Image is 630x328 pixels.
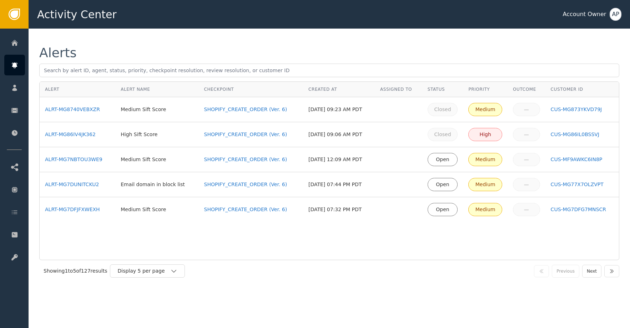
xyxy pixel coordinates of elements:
a: CUS-MG77X7OLZVPT [551,181,614,188]
div: Medium Sift Score [121,206,193,213]
div: Showing 1 to 5 of 127 results [44,267,107,275]
a: CUS-MG86IL0BSSVJ [551,131,614,138]
div: Outcome [513,86,540,93]
input: Search by alert ID, agent, status, priority, checkpoint resolution, review resolution, or custome... [39,64,619,77]
a: CUS-MG7DFG7MNSCR [551,206,614,213]
a: SHOPIFY_CREATE_ORDER (Ver. 6) [204,206,298,213]
a: SHOPIFY_CREATE_ORDER (Ver. 6) [204,156,298,163]
a: CUS-MG873YKVD79J [551,106,614,113]
div: High Sift Score [121,131,193,138]
div: High [473,131,498,138]
a: ALRT-MG86IV4JK362 [45,131,110,138]
a: SHOPIFY_CREATE_ORDER (Ver. 6) [204,131,298,138]
div: Closed [432,131,453,138]
div: Closed [432,106,453,113]
div: — [518,156,535,163]
div: Assigned To [380,86,417,93]
td: [DATE] 09:23 AM PDT [303,97,375,122]
div: Account Owner [563,10,606,19]
div: Medium [473,156,498,163]
div: Display 5 per page [117,267,170,275]
div: Created At [308,86,369,93]
div: Email domain in block list [121,181,193,188]
button: AP [610,8,621,21]
td: [DATE] 07:32 PM PDT [303,197,375,222]
a: ALRT-MG7DFJFXWEXH [45,206,110,213]
div: Medium Sift Score [121,106,193,113]
a: ALRT-MG8740VEBXZR [45,106,110,113]
div: Checkpoint [204,86,298,93]
div: — [518,206,535,213]
span: Activity Center [37,6,117,23]
div: Medium Sift Score [121,156,193,163]
div: — [518,181,535,188]
td: [DATE] 09:06 AM PDT [303,122,375,147]
a: SHOPIFY_CREATE_ORDER (Ver. 6) [204,106,298,113]
div: Alert Name [121,86,193,93]
div: Medium [473,206,498,213]
div: Alert [45,86,110,93]
div: Alerts [39,46,76,59]
a: CUS-MF9AWKC6IN8P [551,156,614,163]
div: Medium [473,181,498,188]
div: — [518,106,535,113]
button: Next [582,265,601,278]
div: Open [432,181,453,188]
td: [DATE] 07:44 PM PDT [303,172,375,197]
div: Open [432,156,453,163]
div: Medium [473,106,498,113]
button: Display 5 per page [110,264,185,278]
a: SHOPIFY_CREATE_ORDER (Ver. 6) [204,181,298,188]
td: [DATE] 12:09 AM PDT [303,147,375,172]
a: ALRT-MG7NBTOU3WE9 [45,156,110,163]
div: — [518,131,535,138]
div: Status [428,86,458,93]
div: Customer ID [551,86,614,93]
div: Open [432,206,453,213]
div: Priority [468,86,502,93]
a: ALRT-MG7DUNITCKU2 [45,181,110,188]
